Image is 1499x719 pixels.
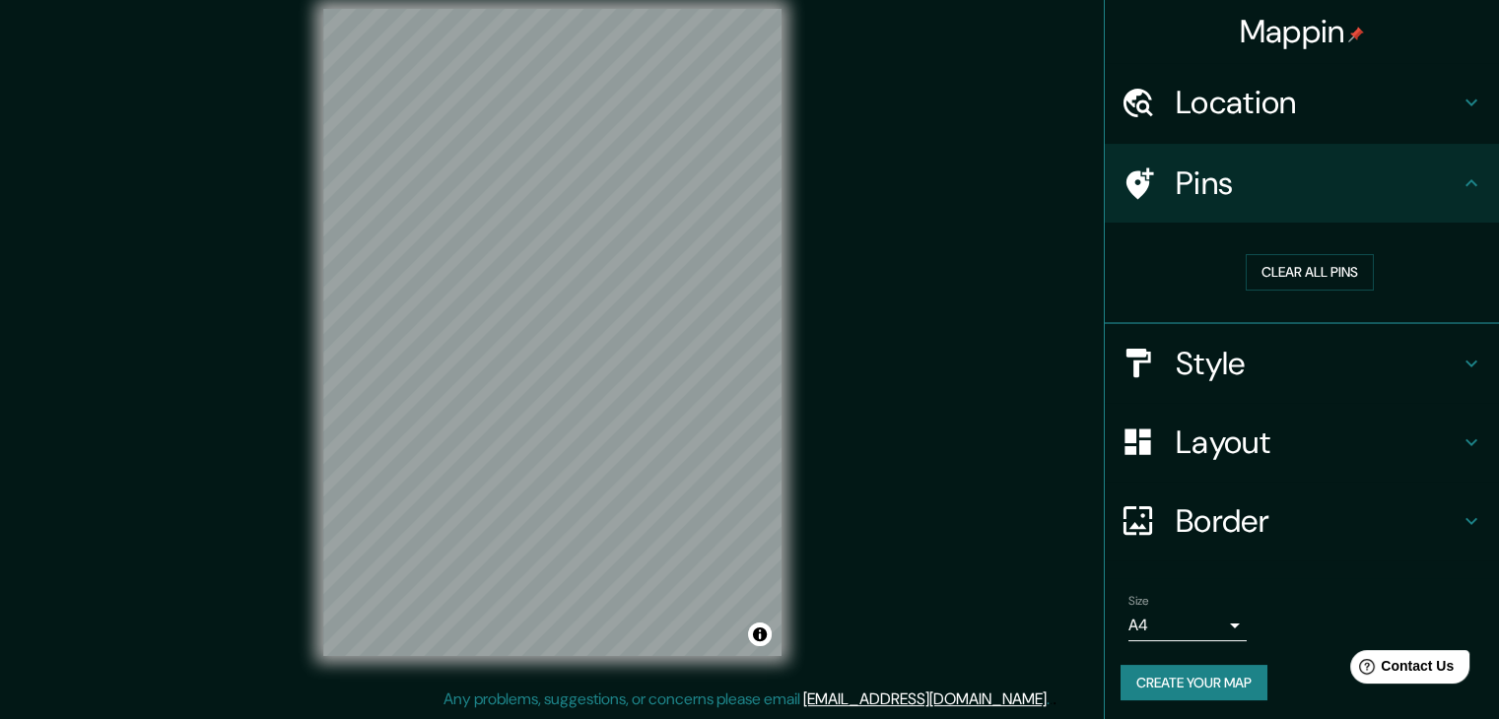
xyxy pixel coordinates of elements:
[1128,610,1247,641] div: A4
[1105,403,1499,482] div: Layout
[1053,687,1056,711] div: .
[1176,163,1460,203] h4: Pins
[1348,27,1364,42] img: pin-icon.png
[1240,12,1365,51] h4: Mappin
[323,9,782,656] canvas: Map
[443,687,1050,711] p: Any problems, suggestions, or concerns please email .
[1176,83,1460,122] h4: Location
[1128,592,1149,609] label: Size
[1246,254,1374,291] button: Clear all pins
[1050,687,1053,711] div: .
[1324,642,1477,697] iframe: Help widget launcher
[1176,344,1460,383] h4: Style
[1176,501,1460,541] h4: Border
[1105,324,1499,403] div: Style
[1105,63,1499,142] div: Location
[1121,665,1267,701] button: Create your map
[1176,423,1460,462] h4: Layout
[1105,144,1499,223] div: Pins
[1105,482,1499,560] div: Border
[748,622,772,646] button: Toggle attribution
[803,688,1047,709] a: [EMAIL_ADDRESS][DOMAIN_NAME]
